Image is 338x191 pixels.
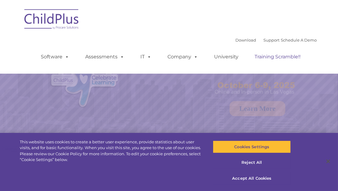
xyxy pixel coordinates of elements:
[263,38,280,42] a: Support
[20,139,203,163] div: This website uses cookies to create a better user experience, provide statistics about user visit...
[322,155,335,168] button: Close
[213,141,290,153] button: Cookies Settings
[79,51,130,63] a: Assessments
[21,5,82,35] img: ChildPlus by Procare Solutions
[134,51,157,63] a: IT
[248,51,307,63] a: Training Scramble!!
[213,172,290,185] button: Accept All Cookies
[161,51,204,63] a: Company
[235,38,256,42] a: Download
[208,51,245,63] a: University
[235,38,317,42] font: |
[213,156,290,169] button: Reject All
[281,38,317,42] a: Schedule A Demo
[230,101,285,116] a: Learn More
[35,51,75,63] a: Software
